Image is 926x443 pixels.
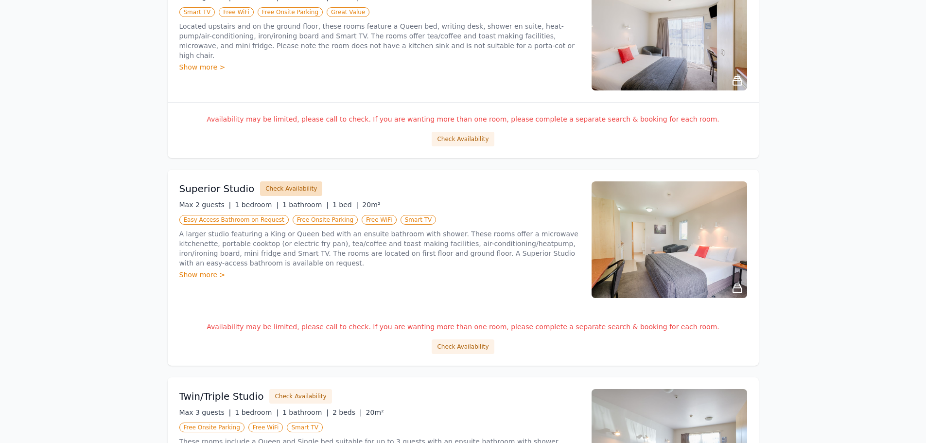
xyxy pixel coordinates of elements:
[179,62,580,72] div: Show more >
[219,7,254,17] span: Free WiFi
[258,7,323,17] span: Free Onsite Parking
[432,339,494,354] button: Check Availability
[282,201,329,209] span: 1 bathroom |
[179,408,231,416] span: Max 3 guests |
[235,201,279,209] span: 1 bedroom |
[432,132,494,146] button: Check Availability
[179,423,245,432] span: Free Onsite Parking
[179,114,747,124] p: Availability may be limited, please call to check. If you are wanting more than one room, please ...
[332,408,362,416] span: 2 beds |
[362,215,397,225] span: Free WiFi
[179,7,215,17] span: Smart TV
[179,201,231,209] span: Max 2 guests |
[179,21,580,60] p: Located upstairs and on the ground floor, these rooms feature a Queen bed, writing desk, shower e...
[235,408,279,416] span: 1 bedroom |
[293,215,358,225] span: Free Onsite Parking
[179,390,264,403] h3: Twin/Triple Studio
[179,229,580,268] p: A larger studio featuring a King or Queen bed with an ensuite bathroom with shower. These rooms o...
[179,215,289,225] span: Easy Access Bathroom on Request
[179,322,747,332] p: Availability may be limited, please call to check. If you are wanting more than one room, please ...
[179,270,580,280] div: Show more >
[287,423,323,432] span: Smart TV
[269,389,332,404] button: Check Availability
[260,181,322,196] button: Check Availability
[248,423,283,432] span: Free WiFi
[401,215,437,225] span: Smart TV
[179,182,255,195] h3: Superior Studio
[332,201,358,209] span: 1 bed |
[362,201,380,209] span: 20m²
[366,408,384,416] span: 20m²
[282,408,329,416] span: 1 bathroom |
[327,7,369,17] span: Great Value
